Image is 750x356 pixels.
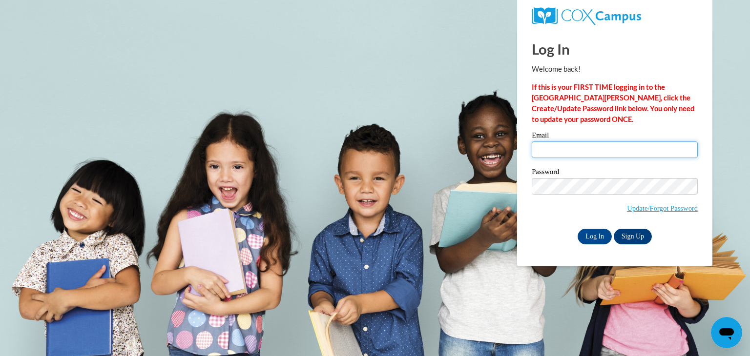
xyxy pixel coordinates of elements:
h1: Log In [532,39,698,59]
label: Password [532,168,698,178]
p: Welcome back! [532,64,698,75]
img: COX Campus [532,7,641,25]
a: Update/Forgot Password [627,204,698,212]
label: Email [532,132,698,141]
strong: If this is your FIRST TIME logging in to the [GEOGRAPHIC_DATA][PERSON_NAME], click the Create/Upd... [532,83,694,123]
iframe: Button to launch messaging window [711,317,742,348]
a: COX Campus [532,7,698,25]
a: Sign Up [614,229,652,244]
input: Log In [578,229,612,244]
